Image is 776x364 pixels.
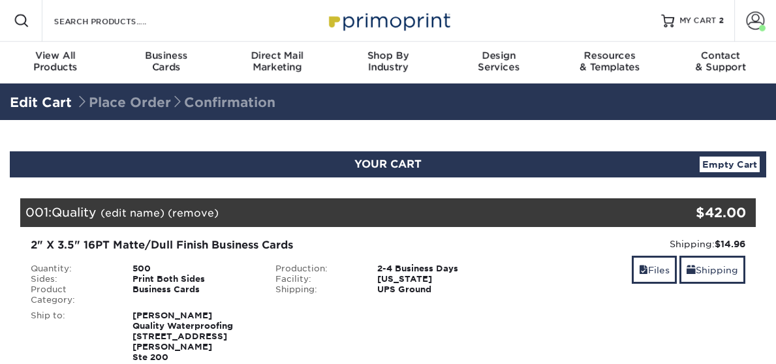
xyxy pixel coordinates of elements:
[633,203,746,222] div: $42.00
[719,16,724,25] span: 2
[222,50,333,61] span: Direct Mail
[31,237,501,253] div: 2" X 3.5" 16PT Matte/Dull Finish Business Cards
[687,265,696,275] span: shipping
[632,256,677,284] a: Files
[123,274,266,284] div: Print Both Sides
[20,198,633,227] div: 001:
[222,50,333,73] div: Marketing
[443,50,554,73] div: Services
[53,13,180,29] input: SEARCH PRODUCTS.....
[266,274,367,284] div: Facility:
[665,42,776,83] a: Contact& Support
[367,264,510,274] div: 2-4 Business Days
[554,42,665,83] a: Resources& Templates
[333,42,444,83] a: Shop ByIndustry
[333,50,444,73] div: Industry
[10,95,72,110] a: Edit Cart
[323,7,454,35] img: Primoprint
[222,42,333,83] a: Direct MailMarketing
[554,50,665,61] span: Resources
[700,157,760,172] a: Empty Cart
[111,50,222,73] div: Cards
[52,205,97,219] span: Quality
[21,264,123,274] div: Quantity:
[443,50,554,61] span: Design
[679,16,717,27] span: MY CART
[266,264,367,274] div: Production:
[266,284,367,295] div: Shipping:
[665,50,776,73] div: & Support
[21,274,123,284] div: Sides:
[111,50,222,61] span: Business
[367,284,510,295] div: UPS Ground
[333,50,444,61] span: Shop By
[168,207,219,219] a: (remove)
[679,256,745,284] a: Shipping
[554,50,665,73] div: & Templates
[76,95,275,110] span: Place Order Confirmation
[111,42,222,83] a: BusinessCards
[443,42,554,83] a: DesignServices
[354,158,422,170] span: YOUR CART
[367,274,510,284] div: [US_STATE]
[101,207,164,219] a: (edit name)
[123,284,266,305] div: Business Cards
[665,50,776,61] span: Contact
[123,264,266,274] div: 500
[639,265,648,275] span: files
[520,237,745,250] div: Shipping:
[21,284,123,305] div: Product Category:
[715,239,745,249] strong: $14.96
